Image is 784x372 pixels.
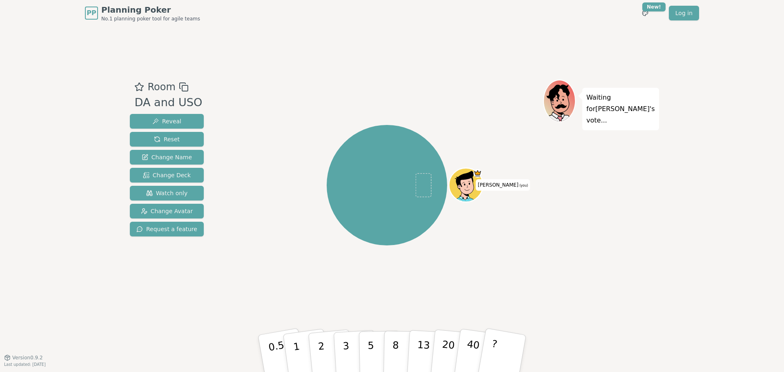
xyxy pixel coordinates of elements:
button: Request a feature [130,222,204,236]
span: Last updated: [DATE] [4,362,46,367]
span: Reset [154,135,180,143]
button: Change Deck [130,168,204,183]
span: Request a feature [136,225,197,233]
span: Planning Poker [101,4,200,16]
a: Log in [669,6,699,20]
span: Click to change your name [476,179,530,191]
span: Change Avatar [141,207,193,215]
span: Change Deck [143,171,191,179]
span: Version 0.9.2 [12,354,43,361]
div: DA and USO [134,94,202,111]
a: PPPlanning PokerNo.1 planning poker tool for agile teams [85,4,200,22]
button: New! [638,6,653,20]
span: Change Name [142,153,192,161]
button: Add as favourite [134,80,144,94]
span: jose is the host [473,169,482,178]
span: (you) [519,184,528,187]
span: PP [87,8,96,18]
div: New! [642,2,666,11]
button: Version0.9.2 [4,354,43,361]
button: Click to change your avatar [450,169,482,201]
span: Room [147,80,175,94]
span: Reveal [152,117,181,125]
span: Watch only [146,189,188,197]
span: No.1 planning poker tool for agile teams [101,16,200,22]
button: Change Name [130,150,204,165]
button: Watch only [130,186,204,200]
p: Waiting for [PERSON_NAME] 's vote... [586,92,655,126]
button: Reset [130,132,204,147]
button: Reveal [130,114,204,129]
button: Change Avatar [130,204,204,218]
